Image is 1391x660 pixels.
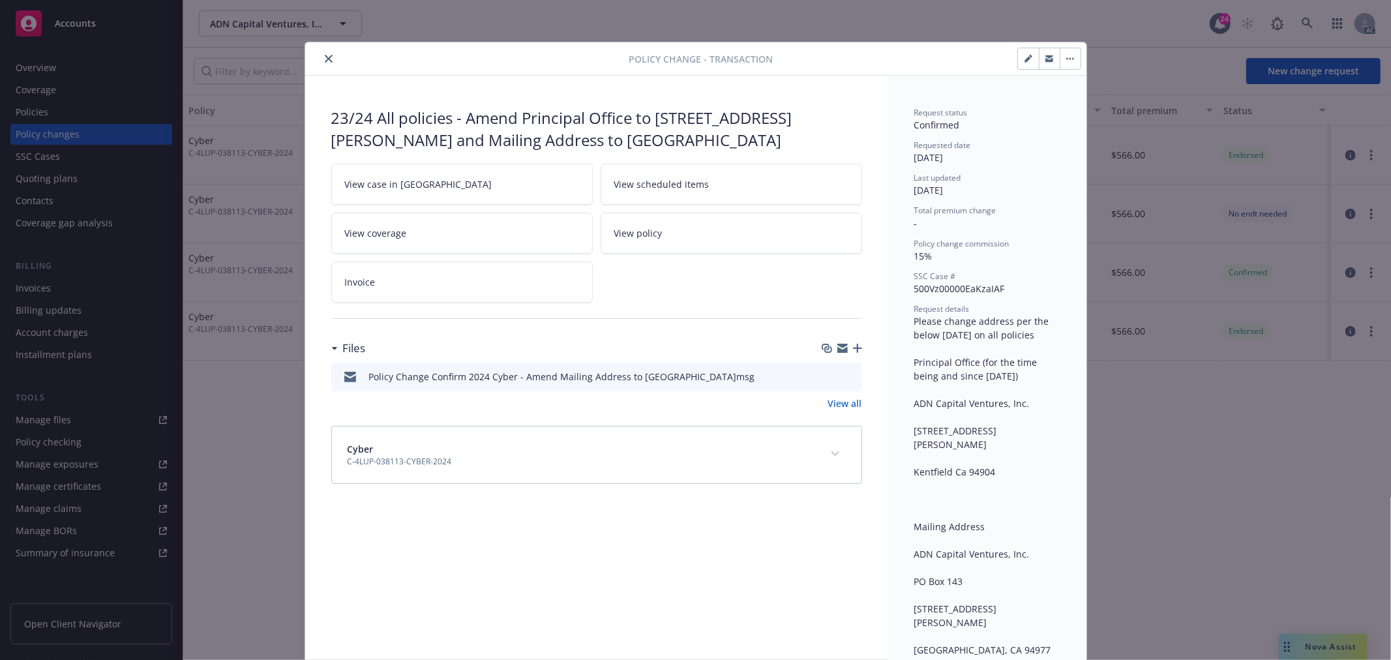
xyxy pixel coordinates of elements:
span: Total premium change [914,205,996,216]
a: View scheduled items [601,164,862,205]
span: Last updated [914,172,961,183]
div: Policy Change Confirm 2024 Cyber - Amend Mailing Address to [GEOGRAPHIC_DATA]msg [369,370,755,383]
span: [DATE] [914,151,944,164]
a: View policy [601,213,862,254]
span: View scheduled items [614,177,710,191]
span: View case in [GEOGRAPHIC_DATA] [345,177,492,191]
div: CyberC-4LUP-038113-CYBER-2024expand content [332,427,861,483]
button: preview file [845,370,857,383]
h3: Files [343,340,366,357]
a: View case in [GEOGRAPHIC_DATA] [331,164,593,205]
div: Files [331,340,366,357]
a: Invoice [331,262,593,303]
span: Policy change - Transaction [629,52,773,66]
span: Confirmed [914,119,960,131]
span: Request status [914,107,968,118]
span: SSC Case # [914,271,956,282]
span: Please change address per the below [DATE] on all policies Principal Office (for the time being a... [914,315,1052,656]
a: View coverage [331,213,593,254]
button: download file [824,370,835,383]
span: C-4LUP-038113-CYBER-2024 [348,456,452,468]
span: View coverage [345,226,407,240]
button: close [321,51,337,67]
span: 15% [914,250,933,262]
div: 23/24 All policies - Amend Principal Office to [STREET_ADDRESS][PERSON_NAME] and Mailing Address ... [331,107,862,151]
span: Policy change commission [914,238,1010,249]
span: [DATE] [914,184,944,196]
span: - [914,217,918,230]
span: Invoice [345,275,376,289]
span: Requested date [914,140,971,151]
a: View all [828,397,862,410]
span: Cyber [348,442,452,456]
span: View policy [614,226,663,240]
button: expand content [825,443,846,464]
span: 500Vz00000EaKzaIAF [914,282,1005,295]
span: Request details [914,303,970,314]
